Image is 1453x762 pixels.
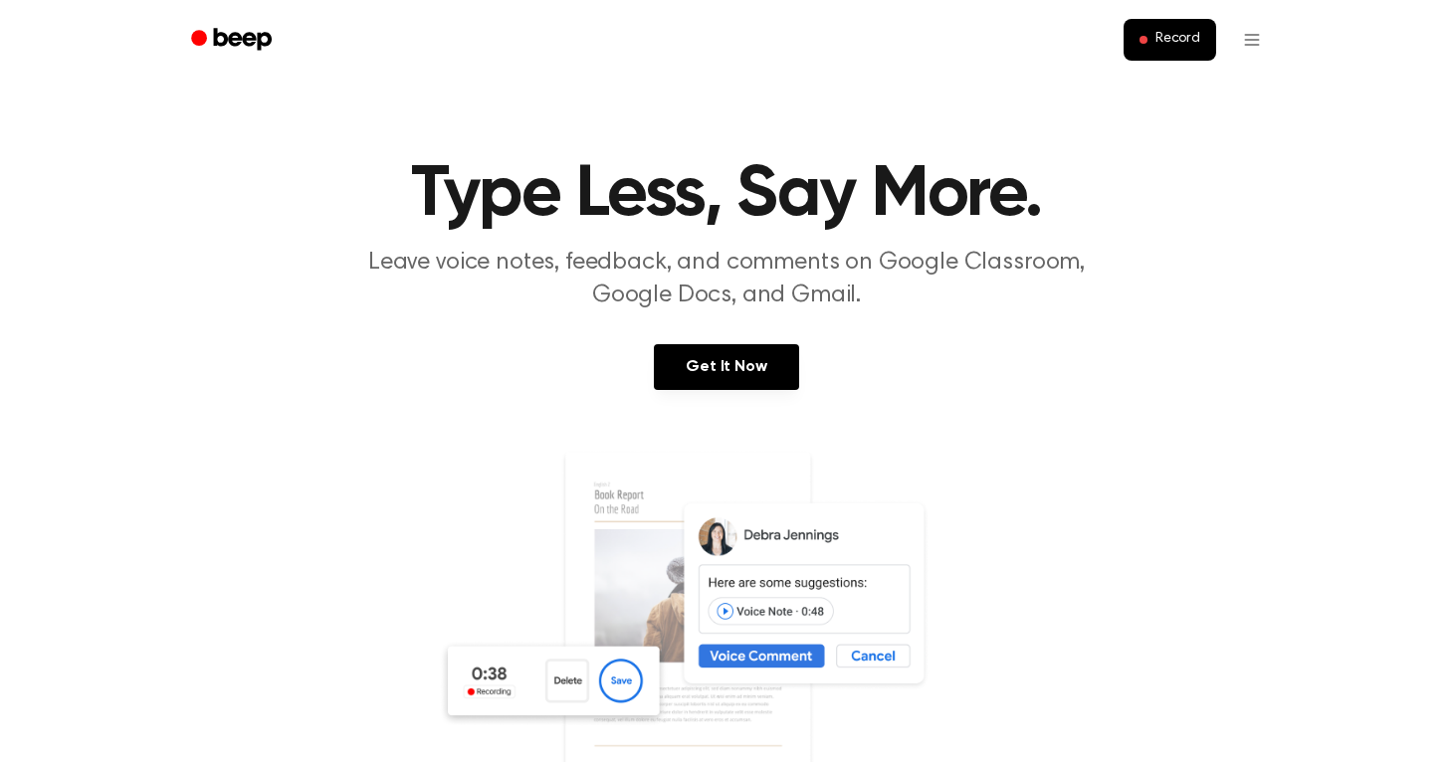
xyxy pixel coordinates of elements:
span: Record [1155,31,1200,49]
a: Get It Now [654,344,798,390]
p: Leave voice notes, feedback, and comments on Google Classroom, Google Docs, and Gmail. [344,247,1109,312]
a: Beep [177,21,290,60]
button: Record [1124,19,1216,61]
h1: Type Less, Say More. [217,159,1236,231]
button: Open menu [1228,16,1276,64]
